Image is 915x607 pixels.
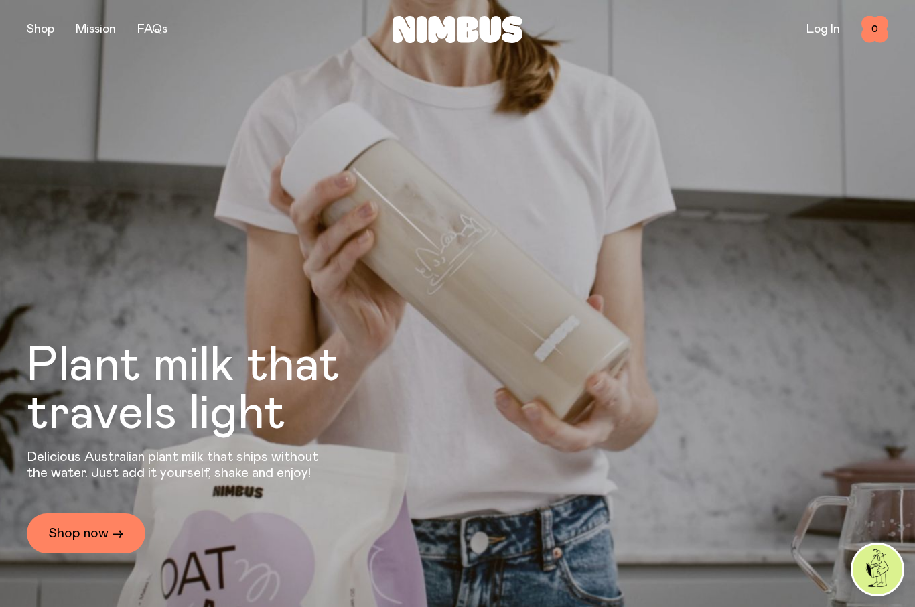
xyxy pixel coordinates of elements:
p: Delicious Australian plant milk that ships without the water. Just add it yourself, shake and enjoy! [27,449,327,481]
a: Shop now → [27,513,145,553]
a: Mission [76,23,116,36]
a: FAQs [137,23,167,36]
button: 0 [861,16,888,43]
h1: Plant milk that travels light [27,342,413,438]
img: agent [853,545,902,594]
a: Log In [806,23,840,36]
